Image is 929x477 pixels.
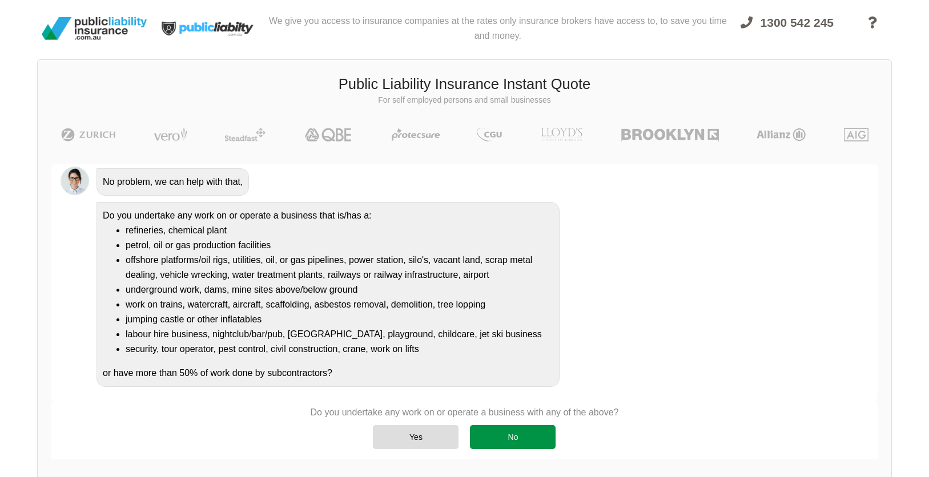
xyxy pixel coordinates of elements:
a: 1300 542 245 [730,9,844,52]
li: security, tour operator, pest control, civil construction, crane, work on lifts [126,342,553,357]
div: No [470,425,556,449]
span: 1300 542 245 [761,16,834,29]
p: For self employed persons and small businesses [46,95,883,106]
li: offshore platforms/oil rigs, utilities, oil, or gas pipelines, power station, silo's, vacant land... [126,253,553,282]
img: Public Liability Insurance Light [151,5,266,52]
img: Allianz | Public Liability Insurance [751,128,811,142]
img: Vero | Public Liability Insurance [148,128,192,142]
li: petrol, oil or gas production facilities [126,238,553,253]
img: Public Liability Insurance [37,13,151,45]
li: work on trains, watercraft, aircraft, scaffolding, asbestos removal, demolition, tree lopping [126,297,553,312]
img: QBE | Public Liability Insurance [298,128,360,142]
div: No problem, we can help with that, [96,168,249,196]
div: Yes [373,425,459,449]
img: Protecsure | Public Liability Insurance [387,128,445,142]
img: LLOYD's | Public Liability Insurance [534,128,589,142]
img: AIG | Public Liability Insurance [839,128,873,142]
div: We give you access to insurance companies at the rates only insurance brokers have access to, to ... [266,5,730,52]
li: labour hire business, nightclub/bar/pub, [GEOGRAPHIC_DATA], playground, childcare, jet ski business [126,327,553,342]
li: refineries, chemical plant [126,223,553,238]
li: jumping castle or other inflatables [126,312,553,327]
img: Brooklyn | Public Liability Insurance [617,128,723,142]
img: CGU | Public Liability Insurance [472,128,506,142]
img: Chatbot | PLI [61,167,89,195]
li: underground work, dams, mine sites above/below ground [126,282,553,297]
img: Steadfast | Public Liability Insurance [220,128,270,142]
h3: Public Liability Insurance Instant Quote [46,74,883,95]
div: Do you undertake any work on or operate a business that is/has a: or have more than 50% of work d... [96,202,560,387]
p: Do you undertake any work on or operate a business with any of the above? [311,406,619,419]
img: Zurich | Public Liability Insurance [56,128,120,142]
